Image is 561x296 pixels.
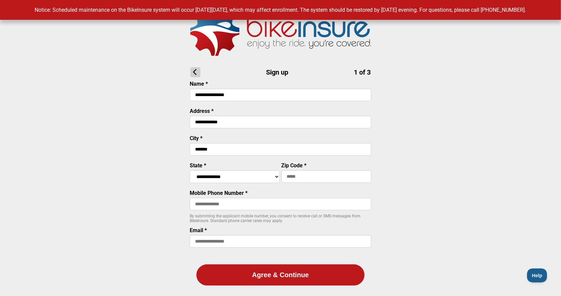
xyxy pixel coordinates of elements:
p: By submitting the applicant mobile number, you consent to receive call or SMS messages from BikeI... [190,214,371,223]
h1: Sign up [190,67,371,77]
label: Address * [190,108,214,114]
label: Name * [190,81,208,87]
label: Mobile Phone Number * [190,190,248,196]
span: 1 of 3 [354,68,371,76]
button: Agree & Continue [196,264,365,286]
iframe: Toggle Customer Support [527,268,548,283]
label: Email * [190,227,207,234]
label: City * [190,135,202,141]
label: Zip Code * [282,162,307,169]
label: State * [190,162,206,169]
